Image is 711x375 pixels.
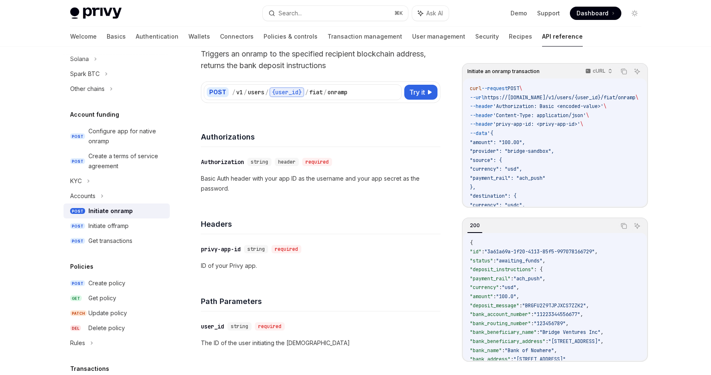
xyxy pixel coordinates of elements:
[484,248,595,255] span: "3a61a69a-1f20-4113-85f5-997078166729"
[470,166,522,172] span: "currency": "usd",
[88,278,125,288] div: Create policy
[470,139,525,146] span: "amount": "100.00",
[566,320,569,327] span: ,
[513,275,542,282] span: "ach_push"
[70,364,109,374] h5: Transactions
[64,233,170,248] a: POSTGet transactions
[570,7,621,20] a: Dashboard
[70,238,85,244] span: POST
[534,311,580,318] span: "11223344556677"
[70,208,85,214] span: POST
[248,88,264,96] div: users
[70,223,85,229] span: POST
[70,69,100,79] div: Spark BTC
[470,320,531,327] span: "bank_routing_number"
[470,184,476,191] span: },
[470,240,473,246] span: {
[484,94,635,101] span: https://[DOMAIN_NAME]/v1/users/{user_id}/fiat/onramp
[481,85,508,92] span: --request
[470,148,554,154] span: "provider": "bridge-sandbox",
[470,202,525,208] span: "currency": "usdc",
[470,284,499,291] span: "currency"
[534,266,542,273] span: : {
[628,7,641,20] button: Toggle dark mode
[426,9,443,17] span: Ask AI
[493,293,496,300] span: :
[470,85,481,92] span: curl
[508,85,519,92] span: POST
[580,311,583,318] span: ,
[470,248,481,255] span: "id"
[64,321,170,336] a: DELDelete policy
[251,159,268,165] span: string
[531,311,534,318] span: :
[88,206,133,216] div: Initiate onramp
[511,356,513,363] span: :
[70,133,85,140] span: POST
[70,84,105,94] div: Other chains
[542,275,545,282] span: ,
[269,87,304,97] div: {user_id}
[632,66,643,77] button: Ask AI
[531,320,534,327] span: :
[88,236,132,246] div: Get transactions
[271,245,301,253] div: required
[537,329,540,336] span: :
[64,124,170,149] a: POSTConfigure app for native onramp
[470,121,493,127] span: --header
[511,9,527,17] a: Demo
[255,322,285,331] div: required
[107,27,126,47] a: Basics
[554,347,557,354] span: ,
[493,121,580,127] span: 'privy-app-id: <privy-app-id>'
[201,322,224,331] div: user_id
[201,158,244,166] div: Authorization
[545,338,548,345] span: :
[493,257,496,264] span: :
[603,103,606,110] span: \
[577,9,608,17] span: Dashboard
[231,323,248,330] span: string
[327,88,347,96] div: onramp
[305,88,308,96] div: /
[470,356,511,363] span: "bank_address"
[470,157,502,164] span: "source": {
[581,64,616,78] button: cURL
[201,131,440,142] h4: Authorizations
[302,158,332,166] div: required
[201,48,440,71] p: Triggers an onramp to the specified recipient blockchain address, returns the bank deposit instru...
[264,27,318,47] a: Policies & controls
[64,149,170,174] a: POSTCreate a terms of service agreement
[88,323,125,333] div: Delete policy
[188,27,210,47] a: Wallets
[64,291,170,306] a: GETGet policy
[522,302,586,309] span: "BRGFU2Z9TJPJXCS7ZZK2"
[470,311,531,318] span: "bank_account_number"
[516,293,519,300] span: ,
[64,306,170,321] a: PATCHUpdate policy
[220,27,254,47] a: Connectors
[88,308,127,318] div: Update policy
[207,87,229,97] div: POST
[487,130,493,137] span: '{
[70,176,82,186] div: KYC
[201,338,440,348] p: The ID of the user initiating the [DEMOGRAPHIC_DATA]
[534,320,566,327] span: "123456789"
[470,257,493,264] span: "status"
[542,27,583,47] a: API reference
[70,310,87,316] span: PATCH
[470,193,516,199] span: "destination": {
[618,66,629,77] button: Copy the contents from the code block
[201,245,241,253] div: privy-app-id
[232,88,235,96] div: /
[635,94,638,101] span: \
[88,126,165,146] div: Configure app for native onramp
[470,112,493,119] span: --header
[481,248,484,255] span: :
[470,338,545,345] span: "bank_beneficiary_address"
[470,347,502,354] span: "bank_name"
[323,88,327,96] div: /
[70,191,95,201] div: Accounts
[70,7,122,19] img: light logo
[595,248,598,255] span: ,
